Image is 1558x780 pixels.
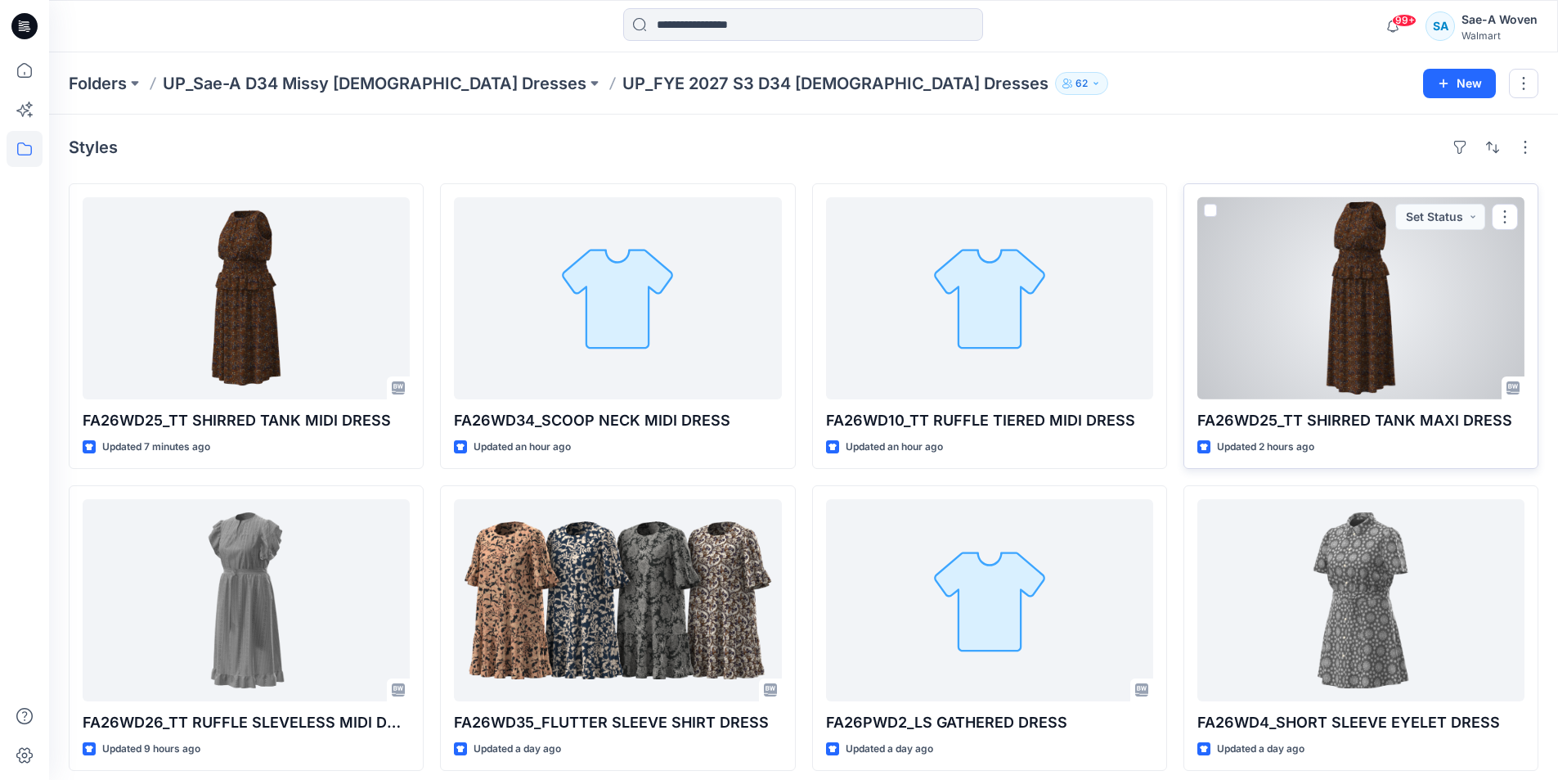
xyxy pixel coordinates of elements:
p: FA26WD10_TT RUFFLE TIERED MIDI DRESS [826,409,1153,432]
p: Updated a day ago [1217,741,1304,758]
a: Folders [69,72,127,95]
button: 62 [1055,72,1108,95]
span: 99+ [1392,14,1417,27]
a: FA26WD4_SHORT SLEEVE EYELET DRESS [1197,499,1524,701]
p: Updated 7 minutes ago [102,439,210,456]
p: UP_FYE 2027 S3 D34 [DEMOGRAPHIC_DATA] Dresses [622,72,1048,95]
p: FA26WD35_FLUTTER SLEEVE SHIRT DRESS [454,711,781,734]
a: FA26WD25_TT SHIRRED TANK MIDI DRESS [83,197,410,399]
a: FA26WD10_TT RUFFLE TIERED MIDI DRESS [826,197,1153,399]
p: FA26WD25_TT SHIRRED TANK MAXI DRESS [1197,409,1524,432]
button: New [1423,69,1496,98]
a: UP_Sae-A D34 Missy [DEMOGRAPHIC_DATA] Dresses [163,72,586,95]
a: FA26WD34_SCOOP NECK MIDI DRESS [454,197,781,399]
div: SA [1426,11,1455,41]
a: FA26WD35_FLUTTER SLEEVE SHIRT DRESS [454,499,781,701]
p: FA26PWD2_LS GATHERED DRESS [826,711,1153,734]
p: Updated an hour ago [474,439,571,456]
a: FA26WD25_TT SHIRRED TANK MAXI DRESS [1197,197,1524,399]
p: FA26WD26_TT RUFFLE SLEVELESS MIDI DRESS [83,711,410,734]
p: FA26WD25_TT SHIRRED TANK MIDI DRESS [83,409,410,432]
p: 62 [1075,74,1088,92]
p: Updated a day ago [846,741,933,758]
a: FA26WD26_TT RUFFLE SLEVELESS MIDI DRESS [83,499,410,701]
p: Updated a day ago [474,741,561,758]
h4: Styles [69,138,118,157]
div: Sae-A Woven [1461,10,1538,29]
p: FA26WD34_SCOOP NECK MIDI DRESS [454,409,781,432]
a: FA26PWD2_LS GATHERED DRESS [826,499,1153,701]
div: Walmart [1461,29,1538,42]
p: Updated 9 hours ago [102,741,200,758]
p: Updated an hour ago [846,439,943,456]
p: FA26WD4_SHORT SLEEVE EYELET DRESS [1197,711,1524,734]
p: Updated 2 hours ago [1217,439,1314,456]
